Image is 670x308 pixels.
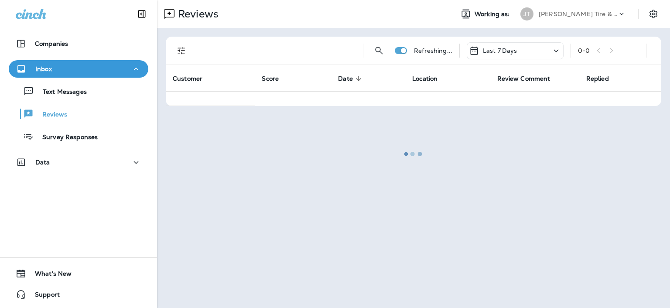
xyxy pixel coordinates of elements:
[9,286,148,303] button: Support
[130,5,154,23] button: Collapse Sidebar
[34,133,98,142] p: Survey Responses
[34,88,87,96] p: Text Messages
[35,40,68,47] p: Companies
[35,65,52,72] p: Inbox
[26,270,72,281] span: What's New
[9,60,148,78] button: Inbox
[9,127,148,146] button: Survey Responses
[9,154,148,171] button: Data
[9,82,148,100] button: Text Messages
[9,35,148,52] button: Companies
[34,111,67,119] p: Reviews
[35,159,50,166] p: Data
[26,291,60,301] span: Support
[9,105,148,123] button: Reviews
[9,265,148,282] button: What's New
